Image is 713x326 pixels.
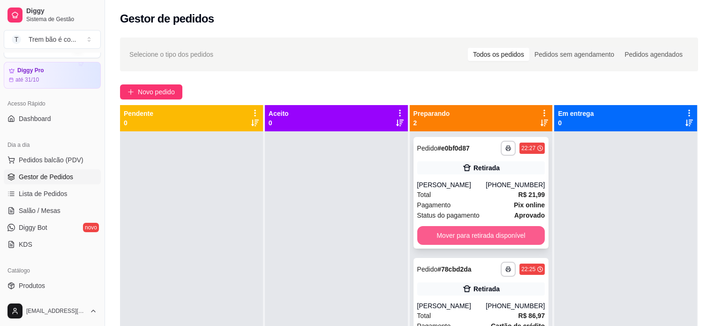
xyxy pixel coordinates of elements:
p: Em entrega [558,109,593,118]
div: Trem bão é co ... [29,35,76,44]
span: Pedido [417,144,438,152]
div: Pedidos sem agendamento [529,48,619,61]
span: Novo pedido [138,87,175,97]
div: [PERSON_NAME] [417,180,486,190]
div: Pedidos agendados [619,48,688,61]
button: Novo pedido [120,84,182,99]
a: Gestor de Pedidos [4,169,101,184]
div: Retirada [473,284,500,294]
span: Pedido [417,265,438,273]
div: Acesso Rápido [4,96,101,111]
span: Total [417,311,431,321]
strong: Pix online [514,201,545,209]
p: Preparando [413,109,450,118]
a: Dashboard [4,111,101,126]
div: [PHONE_NUMBER] [486,301,545,311]
div: [PHONE_NUMBER] [486,180,545,190]
span: Selecione o tipo dos pedidos [129,49,213,60]
button: Mover para retirada disponível [417,226,545,245]
div: [PERSON_NAME] [417,301,486,311]
button: Select a team [4,30,101,49]
p: Aceito [269,109,289,118]
p: 0 [124,118,153,128]
p: 2 [413,118,450,128]
span: Diggy Bot [19,223,47,232]
button: Pedidos balcão (PDV) [4,152,101,167]
span: Total [417,190,431,200]
div: Catálogo [4,263,101,278]
span: Pedidos balcão (PDV) [19,155,83,165]
div: Todos os pedidos [468,48,529,61]
button: [EMAIL_ADDRESS][DOMAIN_NAME] [4,300,101,322]
a: Lista de Pedidos [4,186,101,201]
span: T [12,35,21,44]
a: Diggy Botnovo [4,220,101,235]
article: Diggy Pro [17,67,44,74]
span: Produtos [19,281,45,290]
h2: Gestor de pedidos [120,11,214,26]
article: até 31/10 [15,76,39,83]
strong: # 78cbd2da [437,265,471,273]
div: 22:27 [521,144,535,152]
a: KDS [4,237,101,252]
div: Retirada [473,163,500,173]
a: Diggy Proaté 31/10 [4,62,101,89]
p: 0 [558,118,593,128]
span: Diggy [26,7,97,15]
a: Produtos [4,278,101,293]
div: 22:25 [521,265,535,273]
p: 0 [269,118,289,128]
span: Lista de Pedidos [19,189,68,198]
a: Salão / Mesas [4,203,101,218]
span: Pagamento [417,200,451,210]
a: DiggySistema de Gestão [4,4,101,26]
span: [EMAIL_ADDRESS][DOMAIN_NAME] [26,307,86,315]
span: Gestor de Pedidos [19,172,73,182]
strong: R$ 86,97 [518,312,545,319]
span: Salão / Mesas [19,206,60,215]
span: Status do pagamento [417,210,480,220]
span: Sistema de Gestão [26,15,97,23]
strong: R$ 21,99 [518,191,545,198]
strong: # e0bf0d87 [437,144,470,152]
span: plus [128,89,134,95]
span: KDS [19,240,32,249]
span: Dashboard [19,114,51,123]
a: Complementos [4,295,101,310]
div: Dia a dia [4,137,101,152]
p: Pendente [124,109,153,118]
strong: aprovado [514,212,545,219]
